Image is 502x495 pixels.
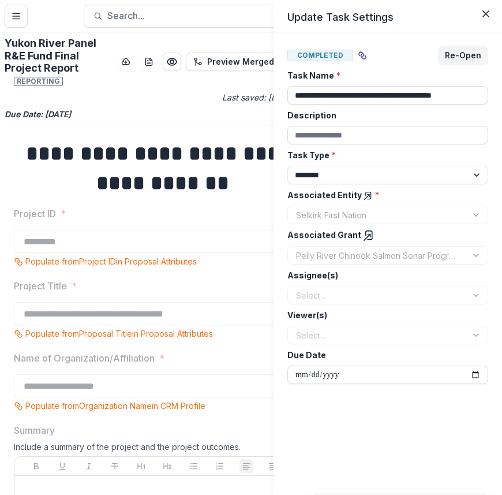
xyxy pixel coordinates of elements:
[287,50,353,61] span: Completed
[287,269,481,281] label: Assignee(s)
[287,189,481,201] label: Associated Entity
[287,349,481,361] label: Due Date
[287,109,481,121] label: Description
[287,309,481,321] label: Viewer(s)
[287,69,481,81] label: Task Name
[287,229,481,241] label: Associated Grant
[438,46,488,65] button: Re-Open
[477,5,495,23] button: Close
[287,149,481,161] label: Task Type
[353,46,372,65] button: View dependent tasks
